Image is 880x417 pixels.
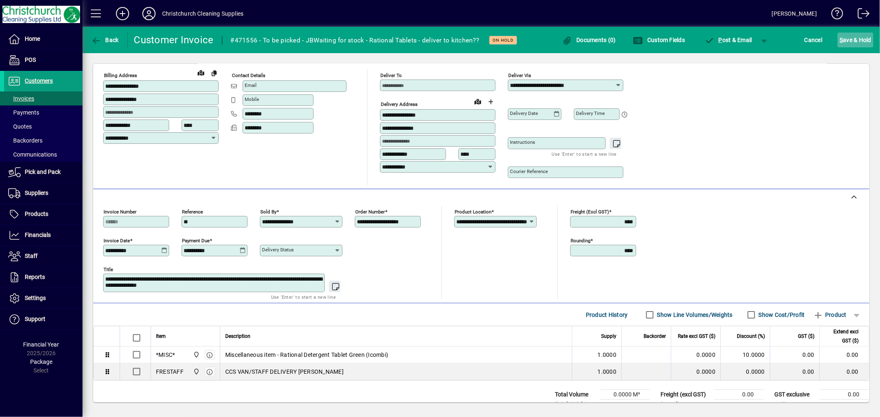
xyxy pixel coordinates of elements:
[156,368,184,376] div: FRESTAFF
[104,209,137,215] mat-label: Invoice number
[104,267,113,272] mat-label: Title
[8,109,39,116] span: Payments
[576,110,605,116] mat-label: Delivery time
[4,183,83,204] a: Suppliers
[134,33,214,47] div: Customer Invoice
[25,295,46,301] span: Settings
[510,139,535,145] mat-label: Instructions
[571,209,609,215] mat-label: Freight (excl GST)
[380,73,402,78] mat-label: Deliver To
[552,149,617,159] mat-hint: Use 'Enter' to start a new line
[156,332,166,341] span: Item
[4,225,83,246] a: Financials
[455,209,491,215] mat-label: Product location
[719,37,722,43] span: P
[813,308,847,321] span: Product
[104,238,130,244] mat-label: Invoice date
[4,29,83,49] a: Home
[4,91,83,105] a: Invoices
[757,311,805,319] label: Show Cost/Profit
[4,105,83,119] a: Payments
[8,151,57,158] span: Communications
[245,96,259,102] mat-label: Mobile
[25,232,51,238] span: Financials
[562,37,616,43] span: Documents (0)
[720,347,770,363] td: 10.0000
[676,368,715,376] div: 0.0000
[25,169,61,175] span: Pick and Pack
[25,77,53,84] span: Customers
[262,247,294,253] mat-label: Delivery status
[4,119,83,134] a: Quotes
[471,95,484,108] a: View on map
[4,204,83,225] a: Products
[191,367,201,376] span: Christchurch Cleaning Supplies Ltd
[600,400,650,410] td: 0.0000 Kg
[714,400,764,410] td: 0.00
[4,148,83,162] a: Communications
[601,332,616,341] span: Supply
[271,292,336,302] mat-hint: Use 'Enter' to start a new line
[772,7,817,20] div: [PERSON_NAME]
[560,33,618,47] button: Documents (0)
[4,50,83,70] a: POS
[838,33,873,47] button: Save & Hold
[770,390,820,400] td: GST exclusive
[770,363,819,380] td: 0.00
[656,311,733,319] label: Show Line Volumes/Weights
[508,73,531,78] mat-label: Deliver via
[656,390,714,400] td: Freight (excl GST)
[656,400,714,410] td: Rounding
[194,66,208,79] a: View on map
[245,82,257,88] mat-label: Email
[4,246,83,267] a: Staff
[644,332,666,341] span: Backorder
[510,169,548,174] mat-label: Courier Reference
[700,33,756,47] button: Post & Email
[678,332,715,341] span: Rate excl GST ($)
[809,307,851,322] button: Product
[25,35,40,42] span: Home
[798,332,814,341] span: GST ($)
[633,37,685,43] span: Custom Fields
[551,400,600,410] td: Total Weight
[802,33,825,47] button: Cancel
[770,400,820,410] td: GST
[825,2,843,28] a: Knowledge Base
[840,33,871,47] span: ave & Hold
[583,307,631,322] button: Product History
[8,123,32,130] span: Quotes
[714,390,764,400] td: 0.00
[109,6,136,21] button: Add
[598,368,617,376] span: 1.0000
[720,363,770,380] td: 0.0000
[231,34,479,47] div: #471556 - To be picked - JBWaiting for stock - Rational Tablets - deliver to kitchen??
[8,137,42,144] span: Backorders
[24,341,59,348] span: Financial Year
[551,390,600,400] td: Total Volume
[4,162,83,183] a: Pick and Pack
[8,95,34,102] span: Invoices
[4,267,83,288] a: Reports
[852,2,870,28] a: Logout
[820,390,869,400] td: 0.00
[704,37,752,43] span: ost & Email
[89,33,121,47] button: Back
[91,37,119,43] span: Back
[676,351,715,359] div: 0.0000
[4,134,83,148] a: Backorders
[493,37,514,43] span: On hold
[25,274,45,280] span: Reports
[484,95,498,108] button: Choose address
[25,253,38,259] span: Staff
[510,110,538,116] mat-label: Delivery date
[820,400,869,410] td: 0.00
[208,66,221,80] button: Copy to Delivery address
[225,332,250,341] span: Description
[805,33,823,47] span: Cancel
[825,327,859,345] span: Extend excl GST ($)
[840,37,843,43] span: S
[770,347,819,363] td: 0.00
[25,316,45,322] span: Support
[571,238,590,244] mat-label: Rounding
